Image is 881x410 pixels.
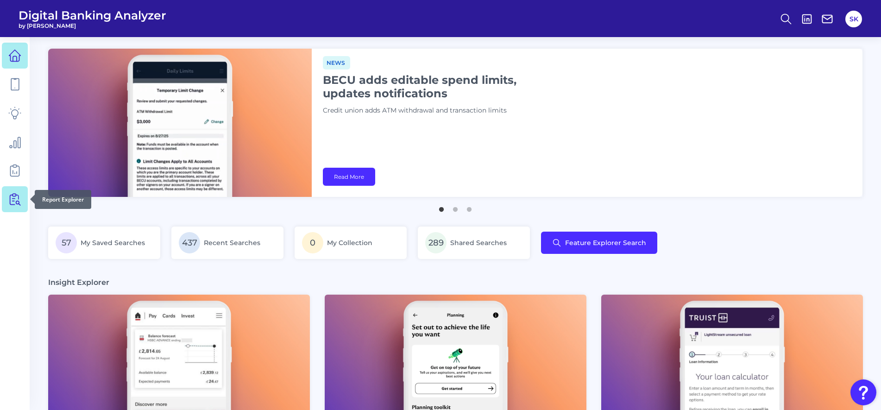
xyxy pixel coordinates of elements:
[323,56,350,69] span: News
[179,232,200,253] span: 437
[295,227,407,259] a: 0My Collection
[845,11,862,27] button: SK
[204,239,260,247] span: Recent Searches
[465,202,474,212] button: 3
[171,227,283,259] a: 437Recent Searches
[323,168,375,186] a: Read More
[48,49,312,197] img: bannerImg
[425,232,447,253] span: 289
[35,190,91,209] div: Report Explorer
[451,202,460,212] button: 2
[48,278,109,287] h3: Insight Explorer
[327,239,372,247] span: My Collection
[81,239,145,247] span: My Saved Searches
[323,106,554,116] p: Credit union adds ATM withdrawal and transaction limits
[19,22,166,29] span: by [PERSON_NAME]
[450,239,507,247] span: Shared Searches
[565,239,646,246] span: Feature Explorer Search
[323,58,350,67] a: News
[541,232,657,254] button: Feature Explorer Search
[437,202,446,212] button: 1
[19,8,166,22] span: Digital Banking Analyzer
[850,379,876,405] button: Open Resource Center
[323,73,554,100] h1: BECU adds editable spend limits, updates notifications
[418,227,530,259] a: 289Shared Searches
[302,232,323,253] span: 0
[48,227,160,259] a: 57My Saved Searches
[56,232,77,253] span: 57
